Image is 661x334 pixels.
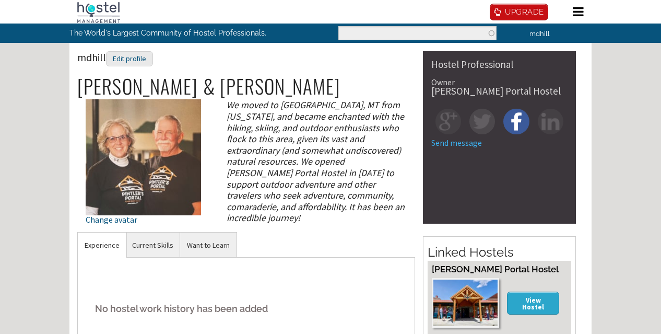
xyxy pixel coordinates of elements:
a: [PERSON_NAME] Portal Hostel [432,264,559,274]
div: Change avatar [86,215,201,224]
a: Edit profile [106,51,153,64]
a: UPGRADE [490,4,548,20]
a: Current Skills [125,233,180,258]
img: mdhill's picture [511,25,529,43]
h2: Linked Hostels [428,244,571,261]
div: [PERSON_NAME] Portal Hostel [431,86,568,96]
div: We moved to [GEOGRAPHIC_DATA], MT from [US_STATE], and became enchanted with the hiking, skiing, ... [218,99,415,224]
div: Hostel Professional [431,60,568,70]
div: Owner [431,78,568,86]
a: Experience [78,233,126,258]
a: Send message [431,137,482,148]
p: The World's Largest Community of Hostel Professionals. [69,24,287,42]
img: gp-square.png [435,109,461,134]
img: Hostel Management Home [77,2,120,23]
a: View Hostel [507,292,559,314]
img: in-square.png [538,109,563,134]
img: mdhill's picture [86,99,201,215]
span: mdhill [77,51,153,64]
img: tw-square.png [469,109,495,134]
a: mdhill [504,24,556,44]
a: Change avatar [86,151,201,224]
a: Want to Learn [180,233,237,258]
h2: [PERSON_NAME] & [PERSON_NAME] [77,75,415,97]
h5: No hostel work history has been added [86,293,407,325]
div: Edit profile [106,51,153,66]
img: fb-square.png [503,109,529,134]
input: Enter the terms you wish to search for. [338,26,497,40]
